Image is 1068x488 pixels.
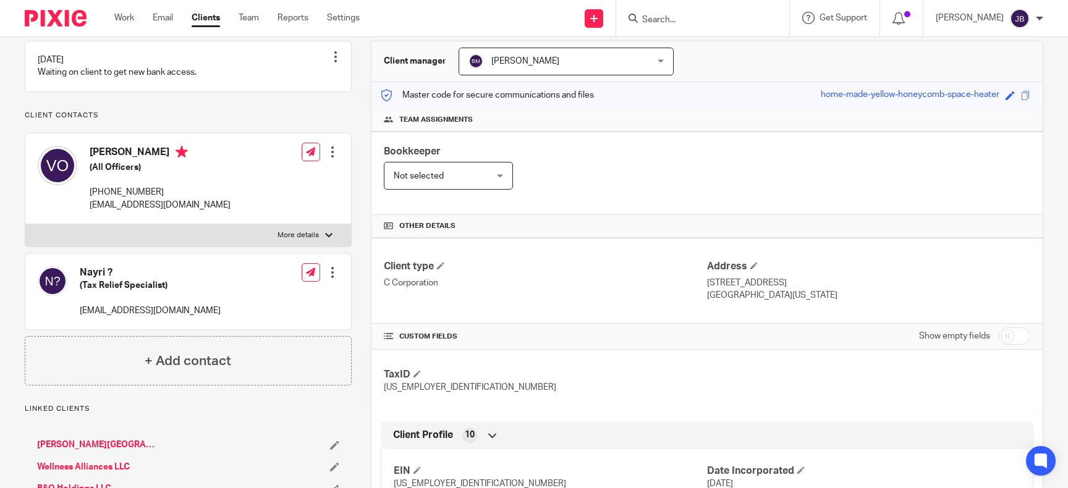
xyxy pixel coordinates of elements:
[192,12,220,24] a: Clients
[1010,9,1030,28] img: svg%3E
[936,12,1004,24] p: [PERSON_NAME]
[384,260,707,273] h4: Client type
[239,12,259,24] a: Team
[707,277,1030,289] p: [STREET_ADDRESS]
[25,10,87,27] img: Pixie
[37,461,130,473] a: Wellness Alliances LLC
[114,12,134,24] a: Work
[37,439,158,451] a: [PERSON_NAME][GEOGRAPHIC_DATA]
[707,289,1030,301] p: [GEOGRAPHIC_DATA][US_STATE]
[399,221,456,231] span: Other details
[153,12,173,24] a: Email
[707,260,1030,273] h4: Address
[25,404,352,414] p: Linked clients
[327,12,360,24] a: Settings
[176,146,188,158] i: Primary
[641,15,752,26] input: Search
[820,14,867,22] span: Get Support
[384,146,441,156] span: Bookkeeper
[394,465,707,477] h4: EIN
[25,111,352,120] p: Client contacts
[90,146,231,161] h4: [PERSON_NAME]
[465,429,475,441] span: 10
[278,12,308,24] a: Reports
[384,332,707,342] h4: CUSTOM FIELDS
[394,172,444,180] span: Not selected
[491,57,559,65] span: [PERSON_NAME]
[399,115,473,125] span: Team assignments
[38,266,67,296] img: %3E %3Ctext x='21' fill='%23ffffff' font-family='aktiv-grotesk,-apple-system,BlinkMacSystemFont,S...
[80,305,221,317] p: [EMAIL_ADDRESS][DOMAIN_NAME]
[821,88,999,103] div: home-made-yellow-honeycomb-space-heater
[394,479,566,488] span: [US_EMPLOYER_IDENTIFICATION_NUMBER]
[90,161,231,174] h5: (All Officers)
[145,351,231,371] h4: + Add contact
[381,89,594,101] p: Master code for secure communications and files
[80,279,221,292] h5: (Tax Relief Specialist)
[384,383,556,392] span: [US_EMPLOYER_IDENTIFICATION_NUMBER]
[384,55,446,67] h3: Client manager
[707,465,1020,477] h4: Date Incorporated
[393,429,453,442] span: Client Profile
[707,479,733,488] span: [DATE]
[384,277,707,289] p: C Corporation
[468,54,483,69] img: svg%3E
[90,199,231,211] p: [EMAIL_ADDRESS][DOMAIN_NAME]
[384,368,707,381] h4: TaxID
[90,186,231,198] p: [PHONE_NUMBER]
[38,146,77,185] img: svg%3E
[919,330,990,342] label: Show empty fields
[278,230,319,240] p: More details
[80,266,221,279] h4: Nayri ?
